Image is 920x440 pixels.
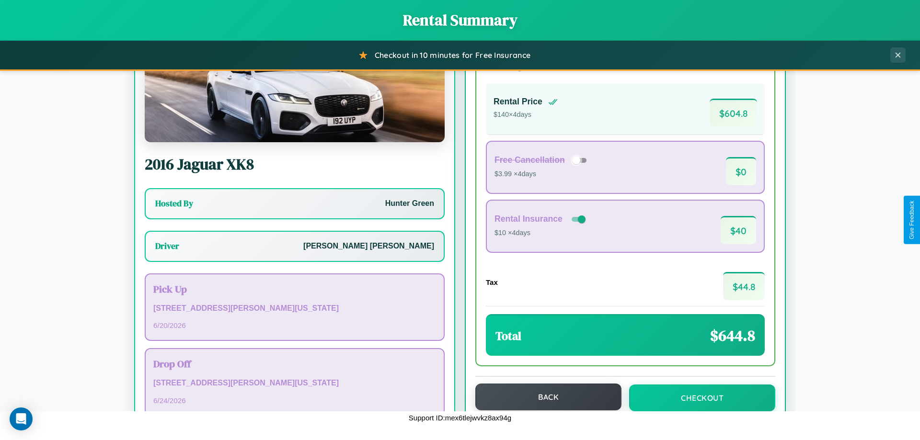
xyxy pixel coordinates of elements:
button: Checkout [629,384,775,411]
p: [PERSON_NAME] [PERSON_NAME] [303,239,434,253]
p: Hunter Green [385,197,434,211]
h4: Rental Insurance [494,214,563,224]
p: 6 / 24 / 2026 [153,394,436,407]
div: Give Feedback [908,201,915,239]
span: $ 604.8 [710,99,757,127]
span: $ 44.8 [723,272,765,300]
span: $ 644.8 [710,325,755,346]
p: Support ID: mex6tlejwvkz8ax94g [409,411,511,424]
p: $ 140 × 4 days [494,109,558,121]
h4: Free Cancellation [494,155,565,165]
h1: Rental Summary [10,10,910,31]
h4: Tax [486,278,498,286]
h3: Driver [155,240,179,252]
button: Back [475,384,621,410]
span: $ 40 [721,216,756,244]
p: [STREET_ADDRESS][PERSON_NAME][US_STATE] [153,376,436,390]
h3: Drop Off [153,357,436,371]
img: Jaguar XK8 [145,46,445,142]
h3: Hosted By [155,198,193,209]
span: $ 0 [726,157,756,185]
span: Checkout in 10 minutes for Free Insurance [375,50,530,60]
p: $3.99 × 4 days [494,168,590,181]
h3: Total [495,328,521,344]
h2: 2016 Jaguar XK8 [145,154,445,175]
p: 6 / 20 / 2026 [153,319,436,332]
h4: Rental Price [494,97,542,107]
h3: Pick Up [153,282,436,296]
div: Open Intercom Messenger [10,407,33,430]
p: $10 × 4 days [494,227,587,239]
p: [STREET_ADDRESS][PERSON_NAME][US_STATE] [153,302,436,316]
